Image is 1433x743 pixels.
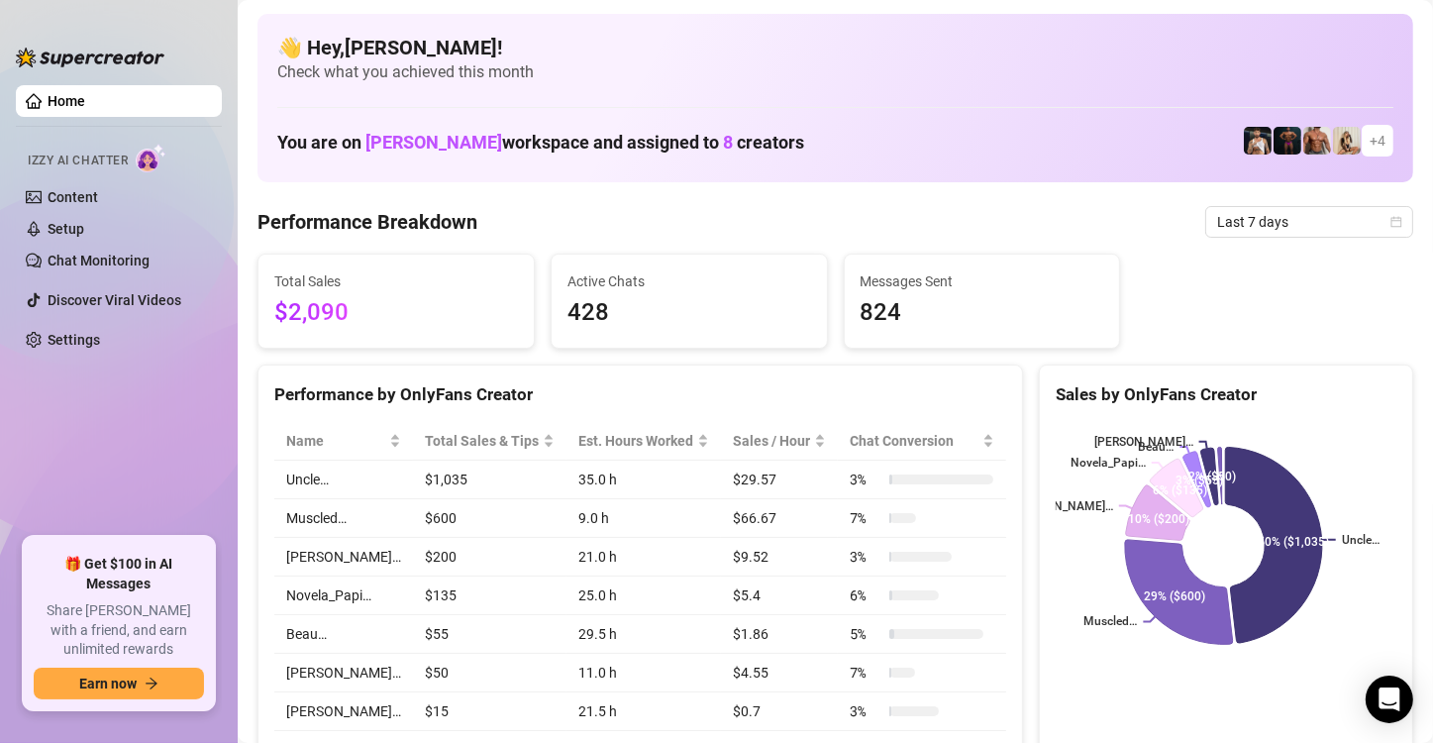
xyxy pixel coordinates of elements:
[277,132,804,154] h1: You are on workspace and assigned to creators
[48,93,85,109] a: Home
[1366,676,1413,723] div: Open Intercom Messenger
[567,294,811,332] span: 428
[413,461,566,499] td: $1,035
[850,662,881,684] span: 7 %
[274,461,413,499] td: Uncle…
[566,577,721,615] td: 25.0 h
[1370,130,1385,152] span: + 4
[1217,207,1401,237] span: Last 7 days
[413,615,566,654] td: $55
[1333,127,1361,155] img: Carol
[413,499,566,538] td: $600
[566,499,721,538] td: 9.0 h
[1014,499,1113,513] text: [PERSON_NAME]…
[721,461,838,499] td: $29.57
[733,430,810,452] span: Sales / Hour
[861,270,1104,292] span: Messages Sent
[274,615,413,654] td: Beau…
[850,584,881,606] span: 6 %
[145,677,158,690] span: arrow-right
[1303,127,1331,155] img: David
[277,61,1393,83] span: Check what you achieved this month
[1390,216,1402,228] span: calendar
[566,654,721,692] td: 11.0 h
[274,294,518,332] span: $2,090
[48,332,100,348] a: Settings
[34,668,204,699] button: Earn nowarrow-right
[578,430,693,452] div: Est. Hours Worked
[274,499,413,538] td: Muscled…
[413,577,566,615] td: $135
[721,654,838,692] td: $4.55
[274,538,413,577] td: [PERSON_NAME]…
[274,692,413,731] td: [PERSON_NAME]…
[274,381,1006,408] div: Performance by OnlyFans Creator
[566,538,721,577] td: 21.0 h
[1083,615,1137,629] text: Muscled…
[721,615,838,654] td: $1.86
[274,270,518,292] span: Total Sales
[1093,435,1192,449] text: [PERSON_NAME]…
[286,430,385,452] span: Name
[721,499,838,538] td: $66.67
[16,48,164,67] img: logo-BBDzfeDw.svg
[48,221,84,237] a: Setup
[413,654,566,692] td: $50
[365,132,502,153] span: [PERSON_NAME]
[721,538,838,577] td: $9.52
[721,692,838,731] td: $0.7
[34,601,204,660] span: Share [PERSON_NAME] with a friend, and earn unlimited rewards
[1274,127,1301,155] img: Muscled
[838,422,1005,461] th: Chat Conversion
[79,676,137,691] span: Earn now
[257,208,477,236] h4: Performance Breakdown
[567,270,811,292] span: Active Chats
[1056,381,1396,408] div: Sales by OnlyFans Creator
[28,152,128,170] span: Izzy AI Chatter
[566,692,721,731] td: 21.5 h
[48,253,150,268] a: Chat Monitoring
[277,34,1393,61] h4: 👋 Hey, [PERSON_NAME] !
[48,189,98,205] a: Content
[850,507,881,529] span: 7 %
[850,700,881,722] span: 3 %
[850,430,977,452] span: Chat Conversion
[566,615,721,654] td: 29.5 h
[721,577,838,615] td: $5.4
[850,469,881,490] span: 3 %
[425,430,539,452] span: Total Sales & Tips
[1342,533,1380,547] text: Uncle…
[566,461,721,499] td: 35.0 h
[48,292,181,308] a: Discover Viral Videos
[274,422,413,461] th: Name
[136,144,166,172] img: AI Chatter
[1244,127,1272,155] img: Chris
[274,577,413,615] td: Novela_Papi…
[723,132,733,153] span: 8
[413,538,566,577] td: $200
[721,422,838,461] th: Sales / Hour
[34,555,204,593] span: 🎁 Get $100 in AI Messages
[274,654,413,692] td: [PERSON_NAME]…
[1071,456,1146,470] text: Novela_Papi…
[850,623,881,645] span: 5 %
[850,546,881,568] span: 3 %
[861,294,1104,332] span: 824
[413,692,566,731] td: $15
[413,422,566,461] th: Total Sales & Tips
